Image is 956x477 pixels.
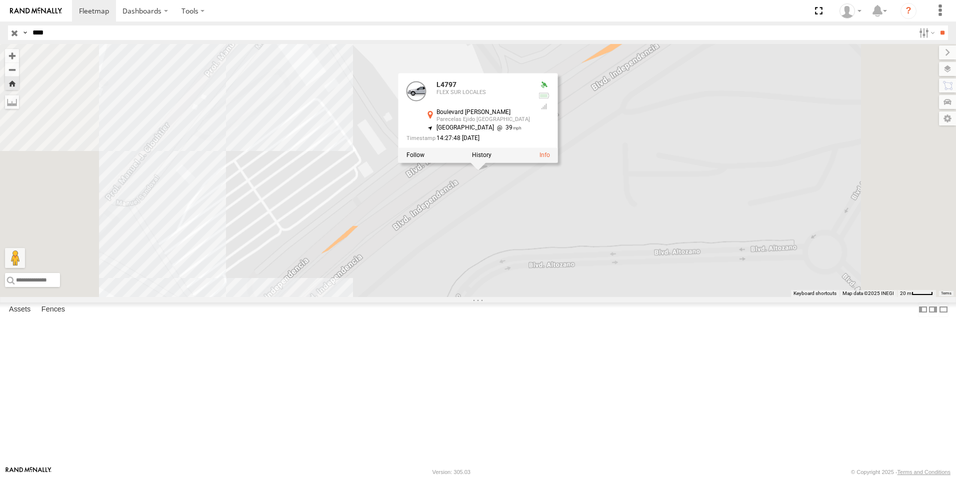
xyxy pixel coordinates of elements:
button: Zoom out [5,62,19,76]
span: [GEOGRAPHIC_DATA] [436,124,494,131]
div: rob jurad [836,3,865,18]
img: rand-logo.svg [10,7,62,14]
a: Visit our Website [5,467,51,477]
div: No voltage information received from this device. [538,92,550,100]
label: Realtime tracking of Asset [406,152,424,159]
button: Zoom Home [5,76,19,90]
div: L4797 [436,81,530,88]
span: 39 [494,124,521,131]
label: Map Settings [939,111,956,125]
div: Valid GPS Fix [538,81,550,89]
div: Version: 305.03 [432,469,470,475]
button: Keyboard shortcuts [793,290,836,297]
label: Dock Summary Table to the Right [928,302,938,317]
div: FLEX SUR LOCALES [436,90,530,96]
a: Terms and Conditions [897,469,950,475]
label: Assets [4,302,35,316]
div: Parecelas Ejido [GEOGRAPHIC_DATA] [436,117,530,123]
div: © Copyright 2025 - [851,469,950,475]
a: View Asset Details [539,152,550,159]
label: Search Query [21,25,29,40]
span: Map data ©2025 INEGI [842,290,894,296]
div: Date/time of location update [406,135,530,142]
label: Dock Summary Table to the Left [918,302,928,317]
div: GSM Signal = 4 [538,103,550,111]
span: 20 m [900,290,911,296]
label: View Asset History [472,152,491,159]
button: Drag Pegman onto the map to open Street View [5,248,25,268]
label: Measure [5,95,19,109]
label: Search Filter Options [915,25,936,40]
button: Zoom in [5,49,19,62]
button: Map Scale: 20 m per 39 pixels [897,290,936,297]
a: Terms [941,291,951,295]
div: Boulevard [PERSON_NAME] [436,109,530,115]
label: Hide Summary Table [938,302,948,317]
label: Fences [36,302,70,316]
i: ? [900,3,916,19]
